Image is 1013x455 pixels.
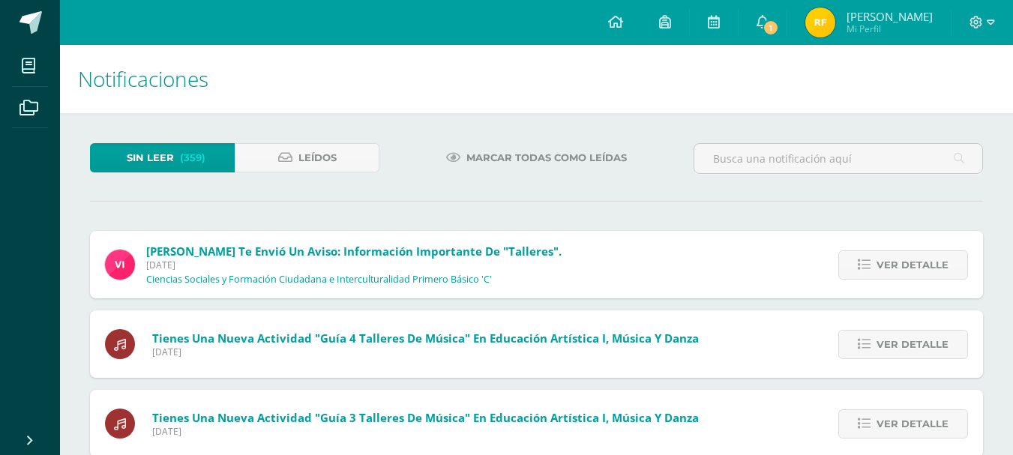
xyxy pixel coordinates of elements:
span: Leídos [298,144,337,172]
span: Marcar todas como leídas [466,144,627,172]
img: e1567eae802b5d2847eb001fd836300b.png [805,7,835,37]
span: Ver detalle [877,410,949,438]
input: Busca una notificación aquí [694,144,982,173]
span: [DATE] [146,259,562,271]
span: [DATE] [152,425,699,438]
span: (359) [180,144,205,172]
span: Ver detalle [877,251,949,279]
a: Leídos [235,143,379,172]
a: Marcar todas como leídas [427,143,646,172]
span: 1 [763,19,779,36]
img: bd6d0aa147d20350c4821b7c643124fa.png [105,250,135,280]
span: [DATE] [152,346,699,358]
span: Tienes una nueva actividad "Guía 4 Talleres de Música" En Educación Artística I, Música y Danza [152,331,699,346]
span: [PERSON_NAME] [847,9,933,24]
a: Sin leer(359) [90,143,235,172]
span: Tienes una nueva actividad "Guía 3 Talleres de Música" En Educación Artística I, Música y Danza [152,410,699,425]
span: Ver detalle [877,331,949,358]
p: Ciencias Sociales y Formación Ciudadana e Interculturalidad Primero Básico 'C' [146,274,492,286]
span: [PERSON_NAME] te envió un aviso: Información importante de "Talleres". [146,244,562,259]
span: Sin leer [127,144,174,172]
span: Mi Perfil [847,22,933,35]
span: Notificaciones [78,64,208,93]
